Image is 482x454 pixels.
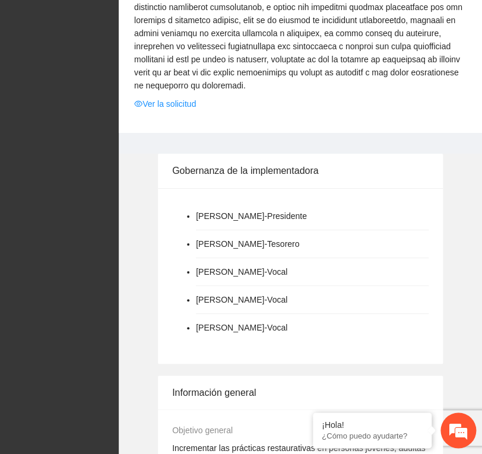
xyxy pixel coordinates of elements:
div: Gobernanza de la implementadora [172,154,429,188]
li: [PERSON_NAME] - Tesorero [196,237,299,250]
textarea: Escriba su mensaje y pulse “Intro” [6,324,226,366]
span: Objetivo general [172,426,233,435]
li: [PERSON_NAME] - Vocal [196,293,287,306]
div: Minimizar ventana de chat en vivo [195,6,223,34]
div: ¡Hola! [322,420,423,430]
span: eye [134,100,142,108]
p: ¿Cómo puedo ayudarte? [322,431,423,440]
li: [PERSON_NAME] - Vocal [196,265,287,278]
li: [PERSON_NAME] - Vocal [196,321,287,334]
a: eyeVer la solicitud [134,97,196,110]
div: Información general [172,376,429,409]
div: Chatee con nosotros ahora [62,61,199,76]
span: Estamos en línea. [69,158,164,278]
li: [PERSON_NAME] - Presidente [196,209,307,223]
